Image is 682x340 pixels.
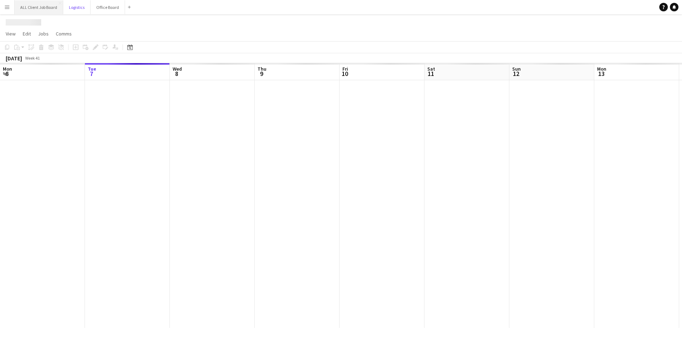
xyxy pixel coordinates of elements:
[341,70,348,78] span: 10
[56,31,72,37] span: Comms
[342,66,348,72] span: Fri
[6,55,22,62] div: [DATE]
[596,70,606,78] span: 13
[427,66,435,72] span: Sat
[173,66,182,72] span: Wed
[91,0,125,14] button: Office Board
[172,70,182,78] span: 8
[511,70,521,78] span: 12
[23,31,31,37] span: Edit
[63,0,91,14] button: Logistics
[3,66,12,72] span: Mon
[87,70,96,78] span: 7
[426,70,435,78] span: 11
[15,0,63,14] button: ALL Client Job Board
[258,66,266,72] span: Thu
[512,66,521,72] span: Sun
[3,29,18,38] a: View
[23,55,41,61] span: Week 41
[35,29,52,38] a: Jobs
[2,70,12,78] span: 6
[597,66,606,72] span: Mon
[20,29,34,38] a: Edit
[88,66,96,72] span: Tue
[38,31,49,37] span: Jobs
[6,31,16,37] span: View
[53,29,75,38] a: Comms
[256,70,266,78] span: 9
